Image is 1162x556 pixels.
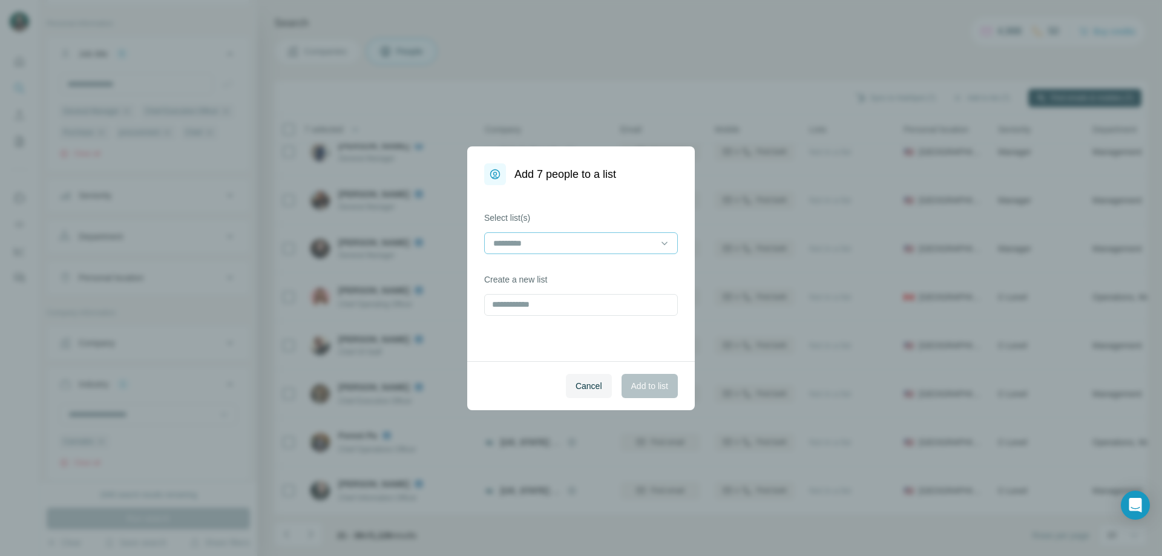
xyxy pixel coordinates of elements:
label: Select list(s) [484,212,678,224]
button: Cancel [566,374,612,398]
span: Cancel [576,380,602,392]
h1: Add 7 people to a list [514,166,616,183]
label: Create a new list [484,273,678,286]
div: Open Intercom Messenger [1121,491,1150,520]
